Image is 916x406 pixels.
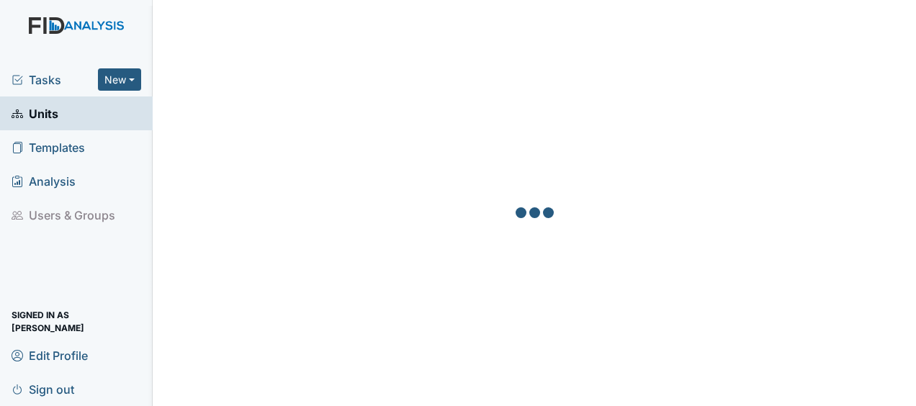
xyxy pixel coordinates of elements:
[12,102,58,125] span: Units
[98,68,141,91] button: New
[12,310,141,333] span: Signed in as [PERSON_NAME]
[12,136,85,158] span: Templates
[12,344,88,366] span: Edit Profile
[12,71,98,89] a: Tasks
[12,170,76,192] span: Analysis
[12,378,74,400] span: Sign out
